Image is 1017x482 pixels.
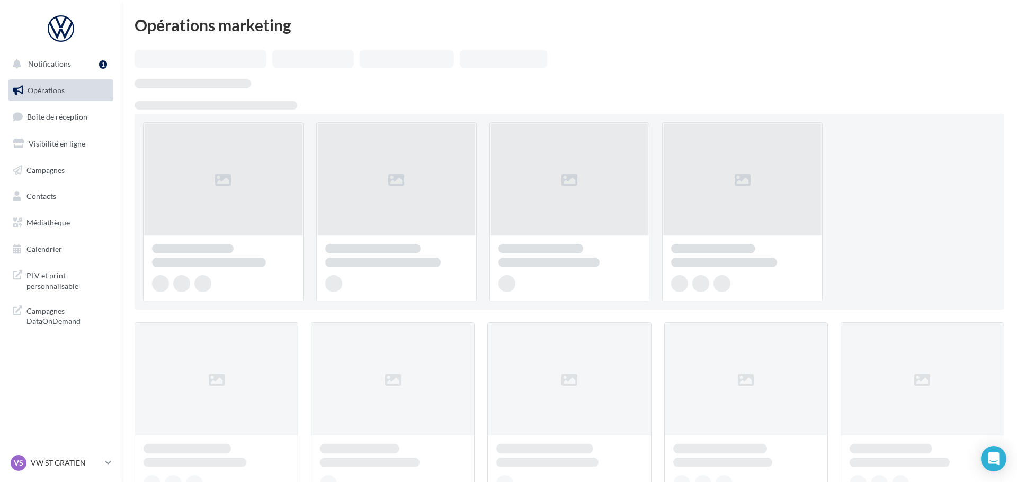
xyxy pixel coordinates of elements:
[8,453,113,473] a: VS VW ST GRATIEN
[26,192,56,201] span: Contacts
[981,446,1006,471] div: Open Intercom Messenger
[135,17,1004,33] div: Opérations marketing
[27,112,87,121] span: Boîte de réception
[29,139,85,148] span: Visibilité en ligne
[99,60,107,69] div: 1
[6,299,115,331] a: Campagnes DataOnDemand
[26,268,109,291] span: PLV et print personnalisable
[6,79,115,102] a: Opérations
[26,244,62,253] span: Calendrier
[6,105,115,128] a: Boîte de réception
[6,53,111,75] button: Notifications 1
[26,165,65,174] span: Campagnes
[6,133,115,155] a: Visibilité en ligne
[6,212,115,234] a: Médiathèque
[6,185,115,207] a: Contacts
[6,159,115,181] a: Campagnes
[14,458,23,468] span: VS
[31,458,101,468] p: VW ST GRATIEN
[28,59,71,68] span: Notifications
[28,86,65,95] span: Opérations
[26,218,70,227] span: Médiathèque
[6,264,115,295] a: PLV et print personnalisable
[6,238,115,260] a: Calendrier
[26,304,109,326] span: Campagnes DataOnDemand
